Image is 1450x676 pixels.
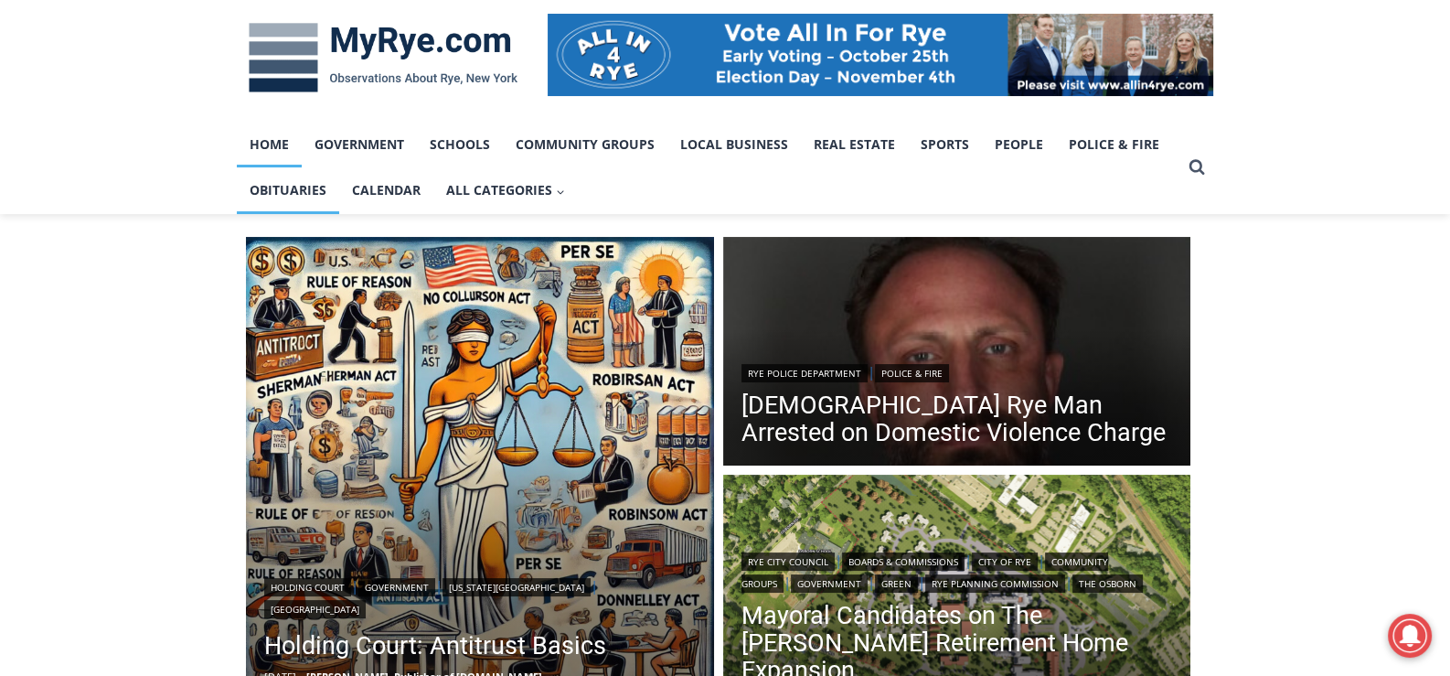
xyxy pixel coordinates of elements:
a: Government [302,122,417,167]
img: All in for Rye [548,14,1213,96]
a: The Osborn [1072,574,1143,593]
img: (PHOTO: Rye PD arrested Michael P. O’Connell, age 42 of Rye, NY, on a domestic violence charge on... [723,237,1191,471]
a: Real Estate [801,122,908,167]
a: Community Groups [503,122,667,167]
a: Schools [417,122,503,167]
a: Local Business [667,122,801,167]
a: Green [875,574,918,593]
a: Calendar [339,167,433,213]
div: | [741,360,1173,382]
div: | | | [264,574,696,618]
div: "We would have speakers with experience in local journalism speak to us about their experiences a... [462,1,864,177]
a: Rye Police Department [741,364,868,382]
nav: Primary Navigation [237,122,1180,214]
a: Government [791,574,868,593]
a: Rye Planning Commission [925,574,1065,593]
a: [US_STATE][GEOGRAPHIC_DATA] [442,578,591,596]
a: Intern @ [DOMAIN_NAME] [440,177,886,228]
a: Government [358,578,435,596]
a: Rye City Council [741,553,835,571]
span: Intern @ [DOMAIN_NAME] [478,182,848,223]
button: View Search Form [1180,151,1213,184]
button: Child menu of All Categories [433,167,578,213]
a: People [982,122,1056,167]
a: City of Rye [972,553,1038,571]
a: Sports [908,122,982,167]
a: Boards & Commissions [842,553,965,571]
a: [DEMOGRAPHIC_DATA] Rye Man Arrested on Domestic Violence Charge [741,392,1173,446]
a: Police & Fire [1056,122,1172,167]
div: | | | | | | | [741,549,1173,593]
a: Home [237,122,302,167]
a: Obituaries [237,167,339,213]
a: Holding Court [264,578,351,596]
a: Read More 42 Year Old Rye Man Arrested on Domestic Violence Charge [723,237,1191,471]
a: Police & Fire [875,364,949,382]
img: MyRye.com [237,10,529,105]
a: [GEOGRAPHIC_DATA] [264,600,366,618]
a: Holding Court: Antitrust Basics [264,628,696,664]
